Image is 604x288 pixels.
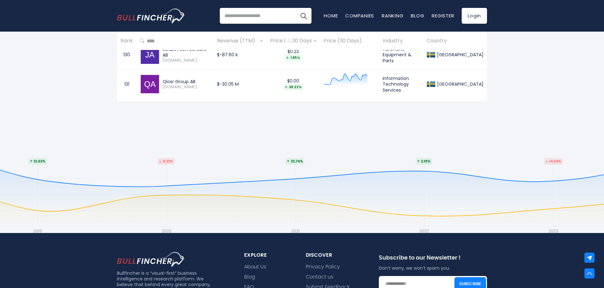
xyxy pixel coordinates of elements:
[379,254,487,265] div: Subscribe to our Newsletter !
[306,274,333,280] a: Contact us
[117,252,185,267] img: footer logo
[117,40,136,70] td: 130
[324,12,338,19] a: Home
[435,52,484,58] div: [GEOGRAPHIC_DATA]
[117,9,185,23] img: Bullfincher logo
[306,252,364,259] div: Discover
[244,252,291,259] div: explore
[432,12,454,19] a: Register
[213,40,267,70] td: $-87.60 k
[270,38,317,44] div: Price | 30 Days
[163,58,210,63] span: [DOMAIN_NAME]
[117,70,136,99] td: 131
[270,78,317,90] div: $0.00
[244,274,255,280] a: Blog
[217,36,258,46] span: Revenue (TTM)
[435,81,484,87] div: [GEOGRAPHIC_DATA]
[244,264,266,270] a: About Us
[270,49,317,61] div: $0.23
[379,32,423,50] th: Industry
[423,32,487,50] th: Country
[296,8,311,24] button: Search
[163,46,210,58] div: JonDeTech Sensors AB
[462,8,487,24] a: Login
[163,79,210,84] div: Qlosr Group AB
[379,40,423,70] td: Hardware, Equipment & Parts
[320,32,379,50] th: Price (30 Days)
[117,32,136,50] th: Rank
[163,84,210,90] span: [DOMAIN_NAME]
[379,70,423,99] td: Information Technology Services
[411,12,424,19] a: Blog
[285,54,301,61] div: 1.85%
[306,264,340,270] a: Privacy Policy
[213,70,267,99] td: $-30.05 M
[117,9,185,23] a: Go to homepage
[379,265,487,271] p: Don’t worry, we won’t spam you.
[345,12,374,19] a: Companies
[284,84,303,90] div: 39.22%
[382,12,403,19] a: Ranking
